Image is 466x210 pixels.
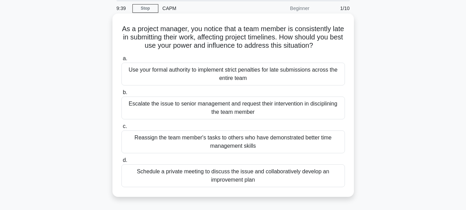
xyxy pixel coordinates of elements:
div: Escalate the issue to senior management and request their intervention in disciplining the team m... [121,97,345,119]
span: d. [123,157,127,163]
div: CAPM [158,1,253,15]
span: a. [123,55,127,61]
span: b. [123,89,127,95]
div: 9:39 [112,1,132,15]
div: Use your formal authority to implement strict penalties for late submissions across the entire team [121,63,345,85]
h5: As a project manager, you notice that a team member is consistently late in submitting their work... [121,25,346,50]
div: Schedule a private meeting to discuss the issue and collaboratively develop an improvement plan [121,164,345,187]
span: c. [123,123,127,129]
a: Stop [132,4,158,13]
div: Reassign the team member's tasks to others who have demonstrated better time management skills [121,130,345,153]
div: Beginner [253,1,314,15]
div: 1/10 [314,1,354,15]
